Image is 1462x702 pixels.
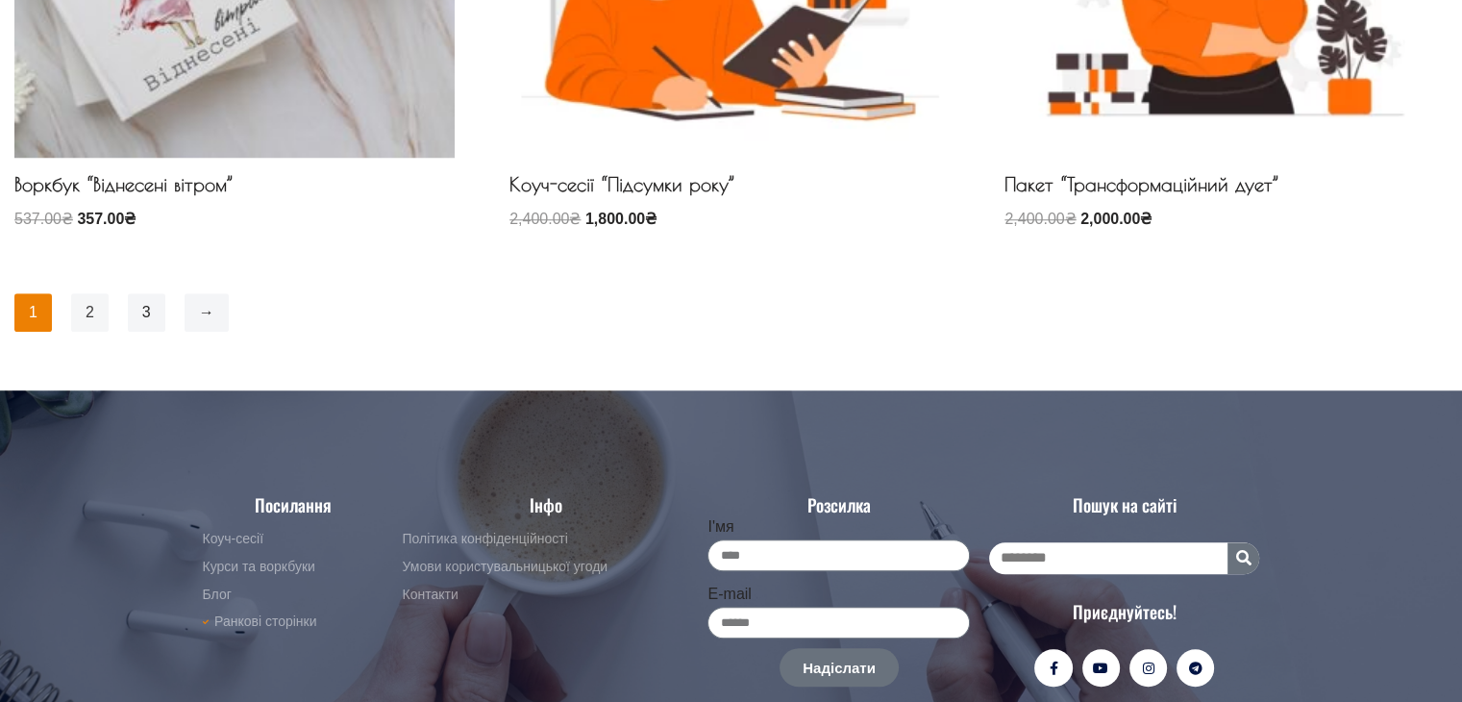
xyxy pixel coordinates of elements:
[585,211,657,227] bdi: 1,800.00
[203,584,232,607] span: Блог
[128,293,165,332] a: Сторінка 3
[780,648,899,687] button: Надіслати
[203,556,315,579] span: Курси та воркбуки
[509,173,950,206] h2: Коуч-сесії “Підсумки року”
[1065,211,1077,227] span: ₴
[707,581,751,607] label: E-mail
[71,293,109,332] a: Сторінка 2
[707,514,970,696] form: Нова форма
[203,556,384,579] a: Курси та воркбуки
[569,211,581,227] span: ₴
[509,211,581,227] bdi: 2,400.00
[124,211,136,227] span: ₴
[402,556,607,579] span: Умови користувальницької угоди
[14,173,455,206] h2: Воркбук “Віднесені вітром”
[1004,173,1445,206] h2: Пакет “Трансформаційний дует”
[1080,211,1152,227] bdi: 2,000.00
[203,528,264,551] span: Коуч-сесії
[203,496,384,514] h4: Посилання
[402,528,567,551] span: Політика конфіденційності
[14,293,52,332] span: Сторінка 1
[1140,211,1152,227] span: ₴
[402,496,688,514] h4: Інфо
[707,514,733,539] label: І'мя
[14,211,73,227] bdi: 537.00
[1227,542,1259,574] button: Пошук
[989,603,1259,620] h4: Приєднуйтесь!
[14,293,1448,332] nav: Пагінація товару
[402,584,458,607] span: Контакти
[203,611,384,634] a: Ранкові сторінки
[402,584,688,607] a: Контакти
[210,611,317,634] span: Ранкові сторінки
[203,528,384,551] a: Коуч-сесії
[402,556,688,579] a: Умови користувальницької угоди
[62,211,73,227] span: ₴
[402,528,688,551] a: Політика конфіденційності
[1004,211,1076,227] bdi: 2,400.00
[989,496,1259,514] h4: Пошук на сайті
[707,496,970,514] h4: Розсилка
[803,661,876,675] span: Надіслати
[203,584,384,607] a: Блог
[185,293,229,332] a: →
[645,211,657,227] span: ₴
[77,211,136,227] bdi: 357.00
